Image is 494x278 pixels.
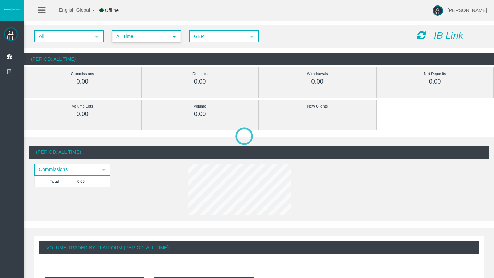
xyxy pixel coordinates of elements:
[157,110,243,118] div: 0.00
[274,102,361,110] div: New Clients
[157,78,243,86] div: 0.00
[113,31,168,42] span: All Time
[417,30,426,40] i: Reload Dashboard
[392,70,478,78] div: Net Deposits
[29,146,489,159] div: (Period: All Time)
[39,70,126,78] div: Commissions
[274,70,361,78] div: Withdrawals
[35,31,91,42] span: All
[74,176,110,187] td: 0.00
[172,34,177,39] span: select
[157,102,243,110] div: Volume
[433,5,443,16] img: user-image
[274,78,361,86] div: 0.00
[448,8,487,13] span: [PERSON_NAME]
[24,53,494,65] div: (Period: All Time)
[39,102,126,110] div: Volume Lots
[94,34,99,39] span: select
[35,164,97,175] span: Commissions
[105,8,119,13] span: Offline
[39,78,126,86] div: 0.00
[39,110,126,118] div: 0.00
[434,30,463,41] i: IB Link
[35,176,74,187] td: Total
[157,70,243,78] div: Deposits
[39,241,479,254] div: Volume Traded By Platform (Period: All Time)
[392,78,478,86] div: 0.00
[50,7,90,13] span: English Global
[249,34,255,39] span: select
[3,8,21,11] img: logo.svg
[101,167,106,173] span: select
[190,31,246,42] span: GBP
